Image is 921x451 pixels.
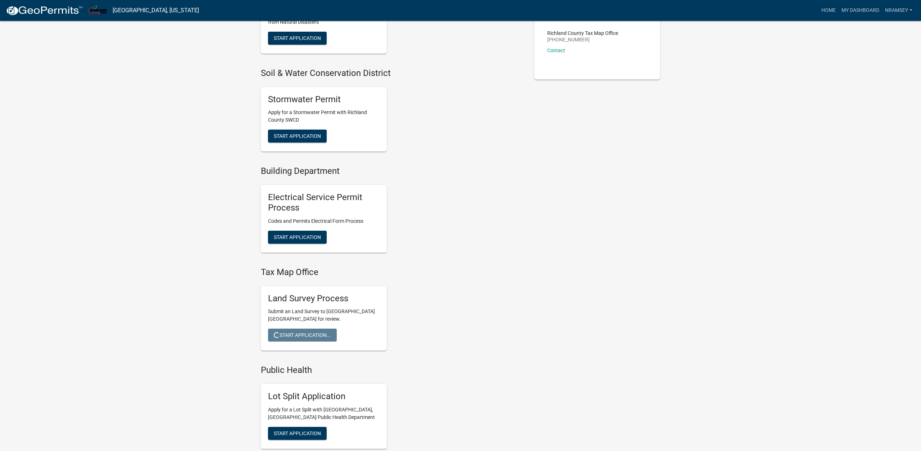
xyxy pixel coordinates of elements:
span: Start Application [274,430,321,436]
button: Start Application [268,32,327,45]
a: My Dashboard [839,4,882,17]
button: Start Application [268,427,327,440]
h4: Building Department [261,166,523,176]
h4: Public Health [261,365,523,375]
button: Start Application... [268,329,337,342]
button: Start Application [268,130,327,143]
h5: Stormwater Permit [268,94,380,105]
button: Start Application [268,231,327,244]
p: Apply for a Lot Split with [GEOGRAPHIC_DATA], [GEOGRAPHIC_DATA] Public Health Department [268,406,380,421]
h4: Soil & Water Conservation District [261,68,523,78]
a: Contact [547,48,565,53]
span: Start Application... [274,332,331,338]
h4: Tax Map Office [261,267,523,278]
p: Richland County Tax Map Office [547,31,618,36]
p: Apply for a Stormwater Permit with Richland County SWCD [268,109,380,124]
a: [GEOGRAPHIC_DATA], [US_STATE] [113,4,199,17]
a: Home [818,4,839,17]
h5: Lot Split Application [268,391,380,402]
p: [PHONE_NUMBER] [547,37,618,42]
p: Submit an Land Survey to [GEOGRAPHIC_DATA] [GEOGRAPHIC_DATA] for review. [268,308,380,323]
img: Richland County, Ohio [89,5,107,15]
h5: Land Survey Process [268,293,380,304]
span: Start Application [274,133,321,139]
h5: Electrical Service Permit Process [268,192,380,213]
span: Start Application [274,234,321,240]
p: Codes and Permits Electrical Form Process [268,217,380,225]
a: nramsey [882,4,915,17]
span: Start Application [274,35,321,41]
